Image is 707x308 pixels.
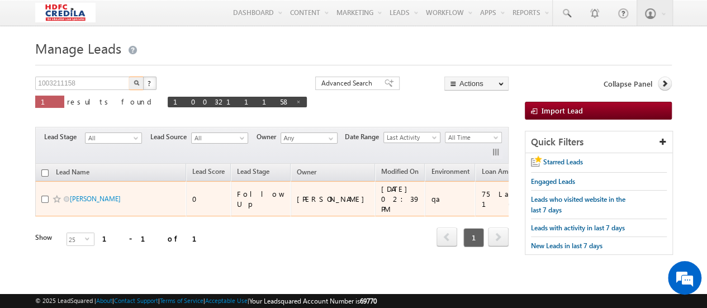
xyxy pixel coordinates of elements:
[383,132,440,143] a: Last Activity
[85,236,94,241] span: select
[148,78,153,88] span: ?
[297,168,316,176] span: Owner
[376,165,424,180] a: Modified On
[187,165,230,180] a: Lead Score
[35,233,58,243] div: Show
[297,194,370,204] div: [PERSON_NAME]
[525,131,672,153] div: Quick Filters
[425,165,475,180] a: Environment
[191,132,248,144] a: All
[183,6,210,32] div: Minimize live chat window
[35,3,95,22] img: Custom Logo
[257,132,281,142] span: Owner
[143,77,156,90] button: ?
[19,59,47,73] img: d_60004797649_company_0_60004797649
[322,133,336,144] a: Show All Items
[237,167,269,176] span: Lead Stage
[192,167,225,176] span: Lead Score
[431,194,470,204] div: qa
[192,194,226,204] div: 0
[476,165,547,180] a: Loan Amount in INR
[70,195,121,203] a: [PERSON_NAME]
[249,297,377,305] span: Your Leadsquared Account Number is
[381,167,419,176] span: Modified On
[431,167,469,176] span: Environment
[86,133,139,143] span: All
[231,165,275,180] a: Lead Stage
[35,296,377,306] span: © 2025 LeadSquared | | | | |
[15,103,204,227] textarea: Type your message and hit 'Enter'
[152,235,203,250] em: Start Chat
[481,189,543,209] div: 75 Lacs - 1 Crore
[41,97,59,106] span: 1
[463,228,484,247] span: 1
[160,297,203,304] a: Terms of Service
[604,79,652,89] span: Collapse Panel
[445,132,499,143] span: All Time
[58,59,188,73] div: Chat with us now
[134,80,139,86] img: Search
[192,133,245,143] span: All
[96,297,112,304] a: About
[531,177,575,186] span: Engaged Leads
[44,132,85,142] span: Lead Stage
[542,106,583,115] span: Import Lead
[381,184,420,214] div: [DATE] 02:39 PM
[531,195,625,214] span: Leads who visited website in the last 7 days
[50,166,95,181] a: Lead Name
[436,229,457,247] a: prev
[531,241,602,250] span: New Leads in last 7 days
[345,132,383,142] span: Date Range
[67,97,156,106] span: results found
[41,169,49,177] input: Check all records
[543,158,583,166] span: Starred Leads
[445,132,502,143] a: All Time
[488,229,509,247] a: next
[488,228,509,247] span: next
[102,232,210,245] div: 1 - 1 of 1
[281,132,338,144] input: Type to Search
[205,297,248,304] a: Acceptable Use
[67,233,85,245] span: 25
[360,297,377,305] span: 69770
[531,224,625,232] span: Leads with activity in last 7 days
[114,297,158,304] a: Contact Support
[321,78,376,88] span: Advanced Search
[237,189,286,209] div: Follow Up
[150,132,191,142] span: Lead Source
[384,132,437,143] span: Last Activity
[436,228,457,247] span: prev
[444,77,509,91] button: Actions
[173,97,290,106] span: 1003211158
[35,39,121,57] span: Manage Leads
[85,132,142,144] a: All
